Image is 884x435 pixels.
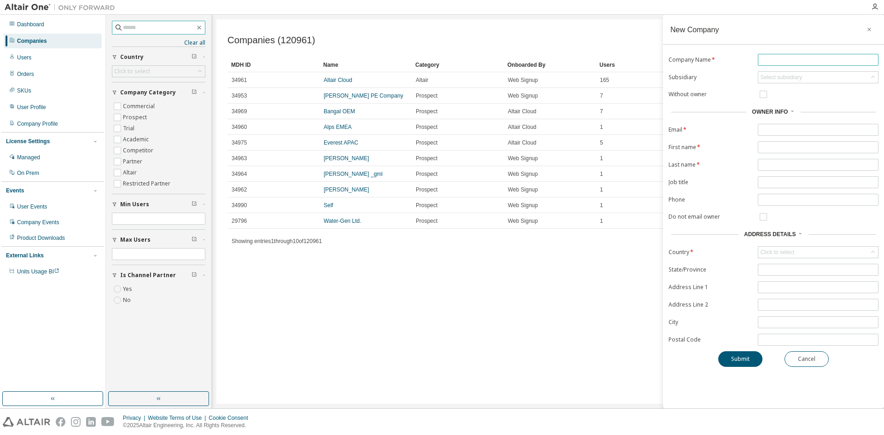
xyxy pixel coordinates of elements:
span: 1 [600,155,603,162]
label: Do not email owner [669,213,752,220]
span: 7 [600,108,603,115]
div: License Settings [6,138,50,145]
img: linkedin.svg [86,417,96,427]
span: Clear filter [192,89,197,96]
div: SKUs [17,87,31,94]
span: Max Users [120,236,151,244]
div: External Links [6,252,44,259]
span: Units Usage BI [17,268,59,275]
img: instagram.svg [71,417,81,427]
a: [PERSON_NAME] [324,155,369,162]
label: Phone [669,196,752,203]
div: Cookie Consent [209,414,253,422]
a: Self [324,202,333,209]
span: Altair Cloud [508,123,536,131]
label: State/Province [669,266,752,273]
span: Altair Cloud [508,108,536,115]
span: Clear filter [192,236,197,244]
a: Bangal OEM [324,108,355,115]
span: Prospect [416,217,437,225]
div: Select subsidiary [758,72,878,83]
span: 7 [600,92,603,99]
span: Web Signup [508,170,538,178]
span: Clear filter [192,53,197,61]
div: User Profile [17,104,46,111]
label: Restricted Partner [123,178,172,189]
label: Commercial [123,101,157,112]
label: Email [669,126,752,133]
label: First name [669,144,752,151]
div: Companies [17,37,47,45]
span: 5 [600,139,603,146]
span: 34975 [232,139,247,146]
span: 1 [600,170,603,178]
div: Click to select [760,249,794,256]
img: youtube.svg [101,417,115,427]
label: Address Line 2 [669,301,752,308]
button: Company Category [112,82,205,103]
div: On Prem [17,169,39,177]
label: City [669,319,752,326]
div: User Events [17,203,47,210]
span: 1 [600,217,603,225]
button: Country [112,47,205,67]
a: [PERSON_NAME] [324,186,369,193]
label: Country [669,249,752,256]
div: Select subsidiary [760,74,802,81]
span: Web Signup [508,202,538,209]
span: 34961 [232,76,247,84]
button: Is Channel Partner [112,265,205,285]
label: Company Name [669,56,752,64]
span: Web Signup [508,186,538,193]
span: Showing entries 1 through 10 of 120961 [232,238,322,244]
div: Company Events [17,219,59,226]
span: Clear filter [192,201,197,208]
span: Companies (120961) [227,35,315,46]
span: 1 [600,123,603,131]
div: New Company [670,26,719,33]
span: 34953 [232,92,247,99]
span: Altair Cloud [508,139,536,146]
span: 34963 [232,155,247,162]
span: 1 [600,202,603,209]
a: Altair Cloud [324,77,352,83]
a: [PERSON_NAME] PE Company [324,93,403,99]
span: 1 [600,186,603,193]
label: Postal Code [669,336,752,343]
button: Cancel [785,351,829,367]
div: Name [323,58,408,72]
span: Web Signup [508,76,538,84]
div: Click to select [112,66,205,77]
div: Website Terms of Use [148,414,209,422]
label: Trial [123,123,136,134]
label: Job title [669,179,752,186]
span: Country [120,53,144,61]
span: Prospect [416,139,437,146]
div: Orders [17,70,34,78]
div: Privacy [123,414,148,422]
span: 29796 [232,217,247,225]
span: Prospect [416,92,437,99]
span: Altair [416,76,428,84]
div: Onboarded By [507,58,592,72]
a: Everest APAC [324,139,358,146]
span: Prospect [416,202,437,209]
a: Alps EMEA [324,124,352,130]
div: Category [415,58,500,72]
span: 34969 [232,108,247,115]
img: altair_logo.svg [3,417,50,427]
div: Click to select [758,247,878,258]
span: Min Users [120,201,149,208]
a: Water-Gen Ltd. [324,218,361,224]
span: Prospect [416,155,437,162]
label: Altair [123,167,139,178]
span: Prospect [416,108,437,115]
span: Prospect [416,123,437,131]
button: Min Users [112,194,205,215]
span: Web Signup [508,92,538,99]
label: Address Line 1 [669,284,752,291]
span: Owner Info [752,109,788,115]
label: Subsidiary [669,74,752,81]
span: 34990 [232,202,247,209]
div: Dashboard [17,21,44,28]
